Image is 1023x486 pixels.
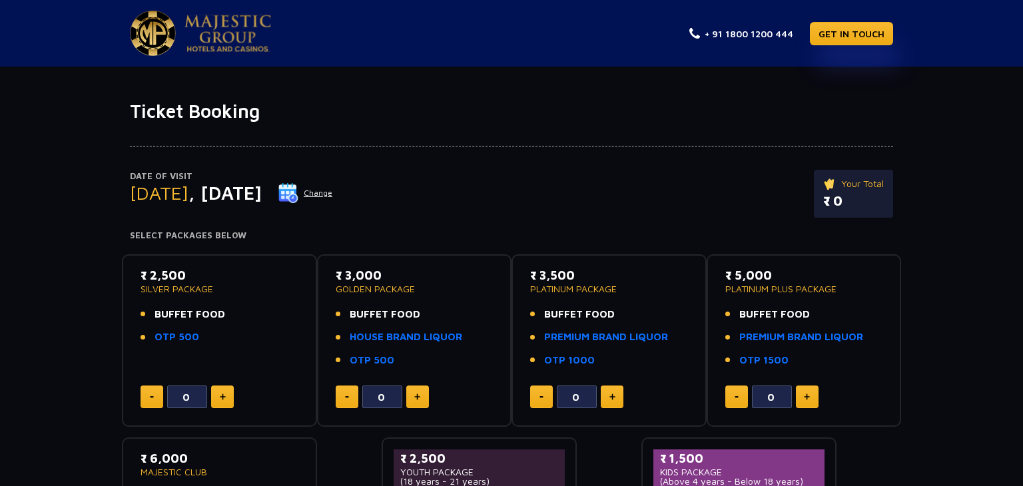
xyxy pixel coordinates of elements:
a: OTP 1000 [544,353,595,368]
p: ₹ 6,000 [141,449,298,467]
p: PLATINUM PACKAGE [530,284,688,294]
p: (Above 4 years - Below 18 years) [660,477,818,486]
p: GOLDEN PACKAGE [336,284,494,294]
p: ₹ 2,500 [400,449,558,467]
img: minus [735,396,739,398]
p: MAJESTIC CLUB [141,467,298,477]
img: Majestic Pride [130,11,176,56]
img: Majestic Pride [184,15,271,52]
a: + 91 1800 1200 444 [689,27,793,41]
p: PLATINUM PLUS PACKAGE [725,284,883,294]
a: PREMIUM BRAND LIQUOR [739,330,863,345]
a: OTP 500 [155,330,199,345]
img: minus [150,396,154,398]
p: (18 years - 21 years) [400,477,558,486]
p: ₹ 1,500 [660,449,818,467]
img: minus [539,396,543,398]
a: PREMIUM BRAND LIQUOR [544,330,668,345]
a: OTP 500 [350,353,394,368]
span: [DATE] [130,182,188,204]
span: BUFFET FOOD [739,307,810,322]
p: ₹ 2,500 [141,266,298,284]
img: plus [609,393,615,400]
span: BUFFET FOOD [544,307,615,322]
p: Date of Visit [130,170,333,183]
img: plus [804,393,810,400]
span: , [DATE] [188,182,262,204]
span: BUFFET FOOD [155,307,225,322]
span: BUFFET FOOD [350,307,420,322]
p: KIDS PACKAGE [660,467,818,477]
a: HOUSE BRAND LIQUOR [350,330,462,345]
p: ₹ 5,000 [725,266,883,284]
p: Your Total [823,176,884,191]
p: SILVER PACKAGE [141,284,298,294]
p: YOUTH PACKAGE [400,467,558,477]
img: ticket [823,176,837,191]
p: ₹ 0 [823,191,884,211]
p: ₹ 3,000 [336,266,494,284]
button: Change [278,182,333,204]
img: plus [414,393,420,400]
h4: Select Packages Below [130,230,893,241]
img: plus [220,393,226,400]
a: OTP 1500 [739,353,789,368]
p: ₹ 3,500 [530,266,688,284]
h1: Ticket Booking [130,100,893,122]
img: minus [345,396,349,398]
a: GET IN TOUCH [810,22,893,45]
